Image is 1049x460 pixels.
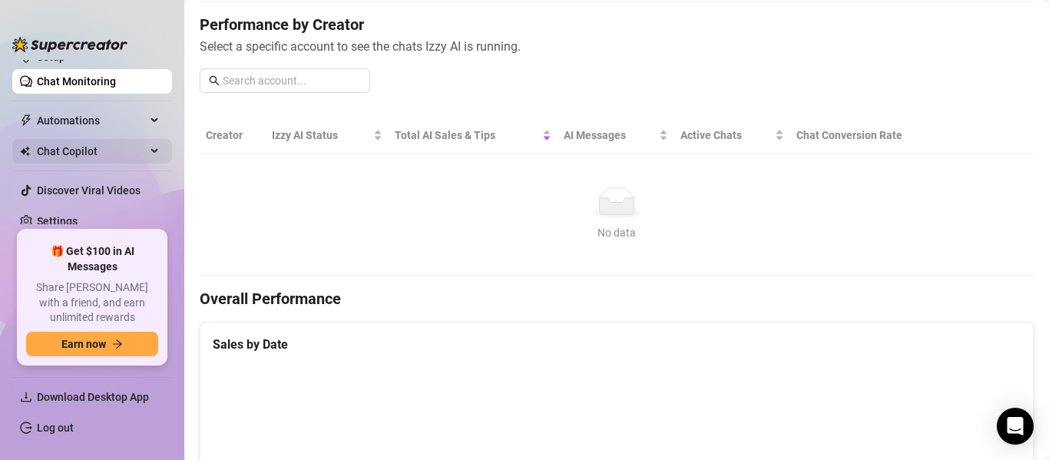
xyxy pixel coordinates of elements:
a: Discover Viral Videos [37,184,141,197]
img: Chat Copilot [20,146,30,157]
th: AI Messages [558,117,675,154]
span: AI Messages [564,127,657,144]
img: logo-BBDzfeDw.svg [12,37,127,52]
span: Automations [37,108,146,133]
span: Chat Copilot [37,139,146,164]
span: Izzy AI Status [272,127,369,144]
h4: Overall Performance [200,288,1034,309]
span: Total AI Sales & Tips [395,127,539,144]
button: Earn nowarrow-right [26,332,158,356]
a: Log out [37,422,74,434]
span: Active Chats [680,127,772,144]
a: Chat Monitoring [37,75,116,88]
a: Setup [37,51,65,63]
a: Settings [37,215,78,227]
span: thunderbolt [20,114,32,127]
div: Sales by Date [213,335,1021,354]
span: 🎁 Get $100 in AI Messages [26,244,158,274]
h4: Performance by Creator [200,14,1034,35]
th: Chat Conversion Rate [790,117,950,154]
span: arrow-right [112,339,123,349]
span: Share [PERSON_NAME] with a friend, and earn unlimited rewards [26,280,158,326]
div: Open Intercom Messenger [997,408,1034,445]
th: Active Chats [674,117,790,154]
span: Download Desktop App [37,391,149,403]
input: Search account... [223,72,361,89]
th: Creator [200,117,266,154]
span: Earn now [61,338,106,350]
span: download [20,391,32,403]
div: No data [212,224,1021,241]
span: Select a specific account to see the chats Izzy AI is running. [200,37,1034,56]
th: Total AI Sales & Tips [389,117,558,154]
th: Izzy AI Status [266,117,388,154]
span: search [209,75,220,86]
